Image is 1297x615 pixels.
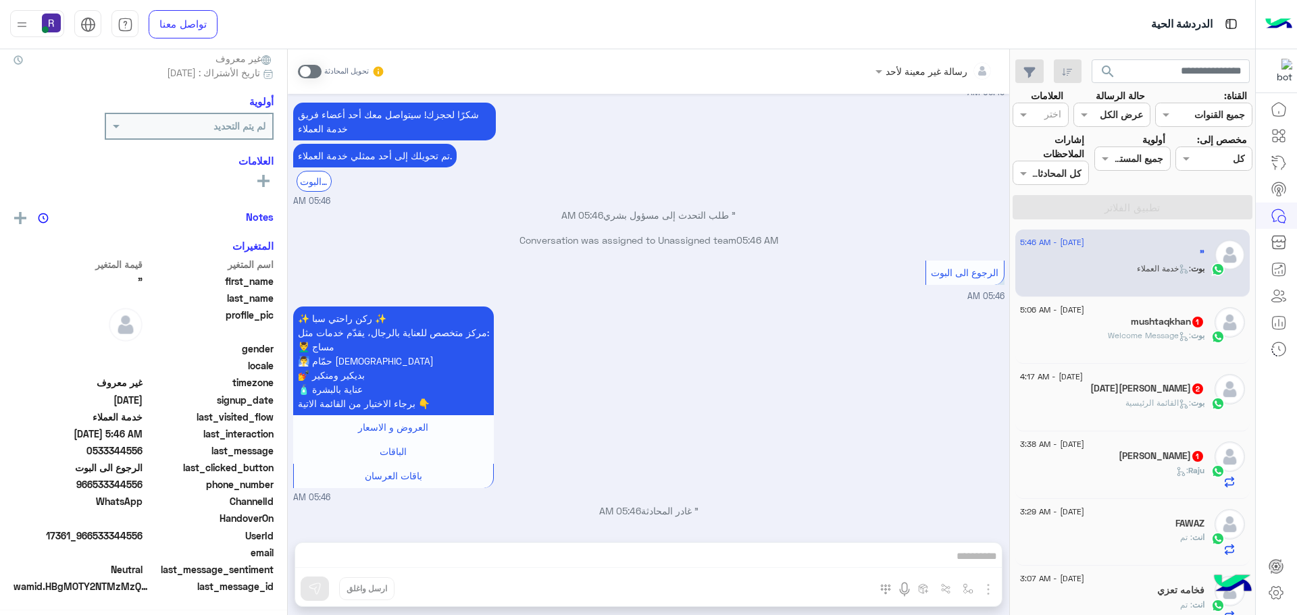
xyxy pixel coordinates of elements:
[14,579,149,593] span: wamid.HBgMOTY2NTMzMzQ0NTU2FQIAEhgUM0ExM0JCNEM4NUY0MjU0ODI1OTQA
[1180,532,1192,542] span: تم
[14,257,143,271] span: قيمة المتغير
[1142,132,1165,146] label: أولوية
[145,477,274,491] span: phone_number
[293,306,494,415] p: 5/9/2025, 5:46 AM
[293,195,330,208] span: 05:46 AM
[1092,59,1125,88] button: search
[1223,16,1240,32] img: tab
[561,209,603,221] span: 05:46 AM
[1020,438,1084,450] span: [DATE] - 3:38 AM
[215,51,274,65] span: غير معروف
[109,308,143,342] img: defaultAdmin.png
[1192,532,1204,542] span: انت
[1013,132,1084,161] label: إشارات الملاحظات
[365,470,422,481] span: باقات العرسان
[1200,248,1204,260] h5: "
[145,274,274,288] span: first_name
[967,291,1004,301] span: 05:46 AM
[293,491,330,504] span: 05:46 AM
[14,410,143,424] span: خدمة العملاء
[297,171,332,192] div: الرجوع الى البوت
[149,10,218,38] a: تواصل معنا
[1268,59,1292,83] img: 322853014244696
[1191,330,1204,340] span: بوت
[1215,240,1245,270] img: defaultAdmin.png
[14,511,143,525] span: null
[145,257,274,271] span: اسم المتغير
[145,545,274,560] span: email
[1211,532,1225,545] img: WhatsApp
[1215,307,1245,338] img: defaultAdmin.png
[14,16,30,33] img: profile
[1211,397,1225,410] img: WhatsApp
[324,66,369,77] small: تحويل المحادثة
[232,240,274,252] h6: المتغيرات
[931,267,998,278] span: الرجوع الى البوت
[145,562,274,577] span: last_message_sentiment
[1044,107,1063,124] div: اختر
[145,410,274,424] span: last_visited_flow
[1013,195,1252,219] button: تطبيق الفلاتر
[145,444,274,458] span: last_message
[246,211,274,223] h6: Notes
[1224,88,1247,103] label: القناة:
[1131,316,1204,327] h5: mushtaqkhan
[1188,465,1204,475] span: Raju
[1020,236,1084,248] span: [DATE] - 5:46 AM
[358,421,428,433] span: العروض و الاسعار
[339,577,395,600] button: ارسل واغلق
[1191,398,1204,408] span: بوت
[1137,263,1191,273] span: : خدمة العملاء
[293,103,496,140] p: 5/9/2025, 5:46 AM
[145,427,274,441] span: last_interaction
[293,144,457,167] p: 5/9/2025, 5:46 AM
[599,505,641,516] span: 05:46 AM
[1209,561,1256,608] img: hulul-logo.png
[293,208,1004,222] p: " طلب التحدث إلى مسؤول بشري
[1157,585,1204,596] h5: فخامه تعزي
[1211,599,1225,612] img: WhatsApp
[111,10,138,38] a: tab
[1020,572,1084,585] span: [DATE] - 3:07 AM
[293,233,1004,247] p: Conversation was assigned to Unassigned team
[145,529,274,543] span: UserId
[1151,16,1213,34] p: الدردشة الحية
[1192,599,1204,610] span: انت
[1031,88,1063,103] label: العلامات
[14,545,143,560] span: null
[1192,317,1203,327] span: 1
[145,291,274,305] span: last_name
[1215,509,1245,539] img: defaultAdmin.png
[293,504,1004,518] p: " غادر المحادثة
[1020,371,1083,383] span: [DATE] - 4:17 AM
[14,562,143,577] span: 0
[1180,599,1192,610] span: تم
[1215,374,1245,404] img: defaultAdmin.png
[14,375,143,390] span: غير معروف
[1211,330,1225,344] img: WhatsApp
[1125,398,1191,408] span: : القائمة الرئيسية
[14,342,143,356] span: null
[1191,263,1204,273] span: بوت
[1100,63,1116,80] span: search
[1108,330,1191,340] span: : Welcome Message
[1215,442,1245,472] img: defaultAdmin.png
[118,17,133,32] img: tab
[1020,304,1084,316] span: [DATE] - 5:06 AM
[14,155,274,167] h6: العلامات
[14,460,143,475] span: الرجوع الى البوت
[14,427,143,441] span: 2025-09-05T02:46:40.773Z
[167,65,260,80] span: تاريخ الأشتراك : [DATE]
[1096,88,1145,103] label: حالة الرسالة
[1197,132,1247,146] label: مخصص إلى:
[14,444,143,458] span: 0533344556
[1119,450,1204,462] h5: Raju Malik
[1192,451,1203,462] span: 1
[145,393,274,407] span: signup_date
[1175,518,1204,529] h5: FAWAZ
[736,234,778,246] span: 05:46 AM
[14,274,143,288] span: "
[1090,383,1204,394] h5: Raja Sa
[1176,465,1188,475] span: :
[145,308,274,339] span: profile_pic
